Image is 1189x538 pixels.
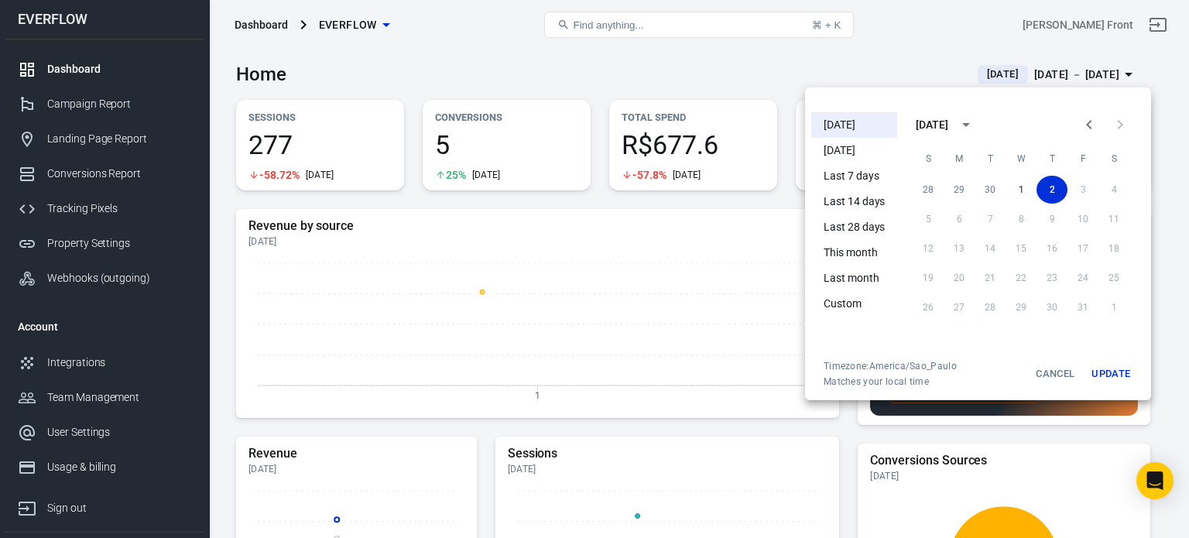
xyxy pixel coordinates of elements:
li: Last 14 days [811,189,897,214]
button: 29 [944,176,975,204]
span: Thursday [1038,143,1066,174]
button: Update [1086,360,1136,388]
span: Sunday [914,143,942,174]
button: 30 [975,176,1006,204]
span: Tuesday [976,143,1004,174]
li: This month [811,240,897,266]
li: Last month [811,266,897,291]
button: 2 [1037,176,1067,204]
button: 28 [913,176,944,204]
li: [DATE] [811,138,897,163]
div: Open Intercom Messenger [1136,462,1174,499]
li: Last 7 days [811,163,897,189]
li: [DATE] [811,112,897,138]
div: Timezone: America/Sao_Paulo [824,360,957,372]
button: 1 [1006,176,1037,204]
span: Wednesday [1007,143,1035,174]
button: calendar view is open, switch to year view [953,111,979,138]
button: Cancel [1030,360,1080,388]
button: Previous month [1074,109,1105,140]
span: Matches your local time [824,375,957,388]
span: Monday [945,143,973,174]
span: Friday [1069,143,1097,174]
li: Custom [811,291,897,317]
span: Saturday [1100,143,1128,174]
li: Last 28 days [811,214,897,240]
div: [DATE] [916,117,948,133]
